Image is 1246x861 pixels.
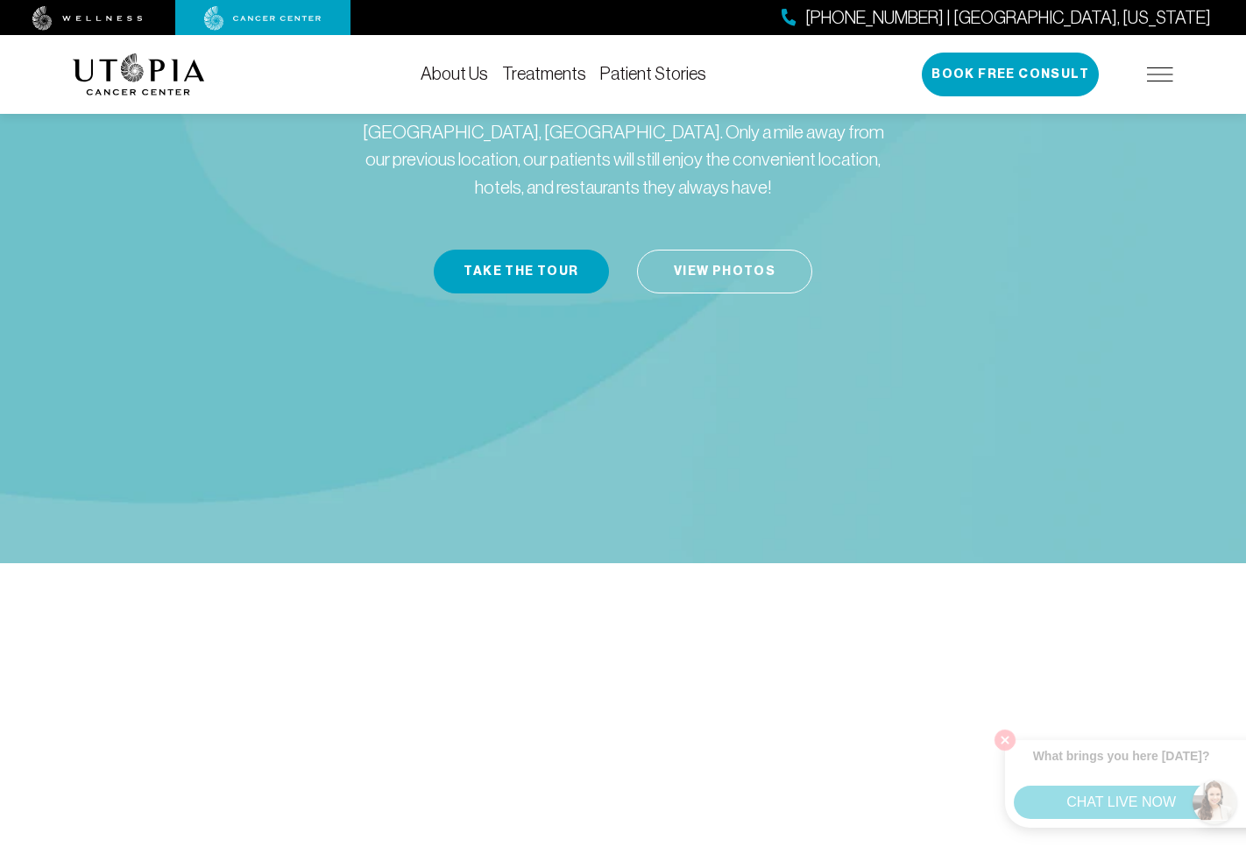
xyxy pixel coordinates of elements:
[637,250,812,293] a: View Photos
[434,250,609,293] button: Take the Tour
[922,53,1099,96] button: Book Free Consult
[805,5,1211,31] span: [PHONE_NUMBER] | [GEOGRAPHIC_DATA], [US_STATE]
[351,90,895,201] p: We have moved into a new, state-of-the-art facility in [GEOGRAPHIC_DATA], [GEOGRAPHIC_DATA]. Only...
[1147,67,1173,81] img: icon-hamburger
[73,53,205,95] img: logo
[204,6,322,31] img: cancer center
[502,64,586,83] a: Treatments
[421,64,488,83] a: About Us
[32,6,143,31] img: wellness
[782,5,1211,31] a: [PHONE_NUMBER] | [GEOGRAPHIC_DATA], [US_STATE]
[600,64,706,83] a: Patient Stories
